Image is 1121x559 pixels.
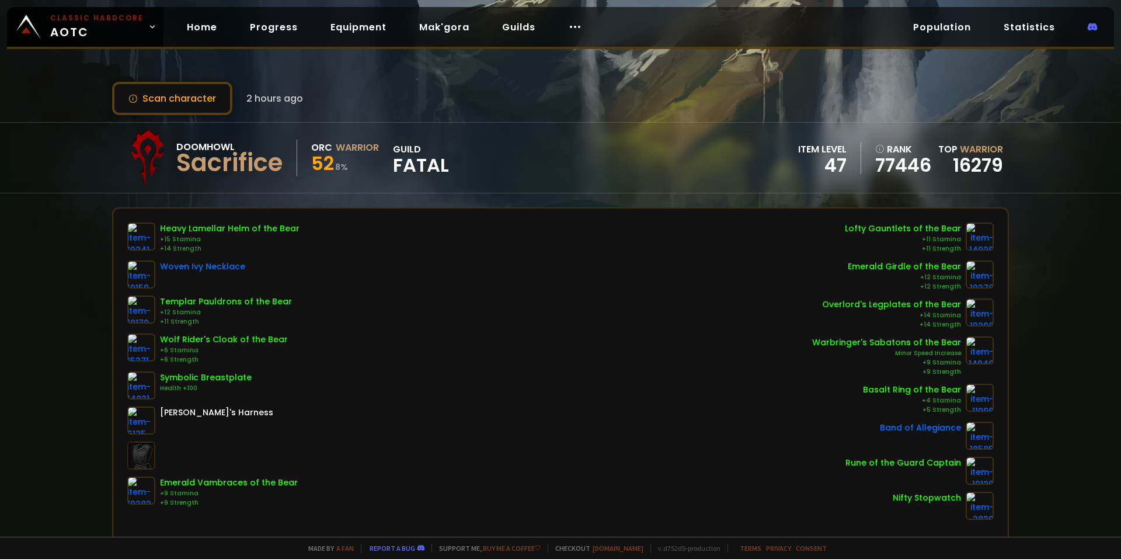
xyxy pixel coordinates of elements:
[740,544,761,553] a: Terms
[966,422,994,450] img: item-18585
[160,261,245,273] div: Woven Ivy Necklace
[848,273,961,282] div: +12 Stamina
[812,336,961,349] div: Warbringer's Sabatons of the Bear
[160,498,298,508] div: +9 Strength
[241,15,307,39] a: Progress
[160,308,292,317] div: +12 Stamina
[845,244,961,254] div: +11 Strength
[160,346,288,355] div: +6 Stamina
[176,140,283,154] div: Doomhowl
[50,13,144,41] span: AOTC
[812,367,961,377] div: +9 Strength
[127,223,155,251] img: item-10241
[875,142,931,157] div: rank
[301,544,354,553] span: Made by
[7,7,163,47] a: Classic HardcoreAOTC
[431,544,541,553] span: Support me,
[483,544,541,553] a: Buy me a coffee
[335,161,348,173] small: 8 %
[336,544,354,553] a: a fan
[311,140,332,155] div: Orc
[176,154,283,172] div: Sacrifice
[966,298,994,327] img: item-10208
[966,261,994,289] img: item-10278
[966,457,994,485] img: item-19120
[127,261,155,289] img: item-19159
[160,407,273,419] div: [PERSON_NAME]'s Harness
[393,142,449,174] div: guild
[863,405,961,415] div: +5 Strength
[127,407,155,435] img: item-6125
[822,311,961,320] div: +14 Stamina
[812,358,961,367] div: +9 Stamina
[798,157,847,174] div: 47
[160,317,292,327] div: +11 Strength
[127,334,155,362] img: item-15371
[160,296,292,308] div: Templar Pauldrons of the Bear
[966,492,994,520] img: item-2820
[880,422,961,434] div: Band of Allegiance
[593,544,643,553] a: [DOMAIN_NAME]
[953,152,1003,178] a: 16279
[160,334,288,346] div: Wolf Rider's Cloak of the Bear
[812,349,961,358] div: Minor Speed Increase
[548,544,643,553] span: Checkout
[160,244,300,254] div: +14 Strength
[966,223,994,251] img: item-14926
[966,336,994,364] img: item-14940
[766,544,791,553] a: Privacy
[177,15,227,39] a: Home
[845,457,961,469] div: Rune of the Guard Captain
[863,396,961,405] div: +4 Stamina
[160,489,298,498] div: +9 Stamina
[410,15,479,39] a: Mak'gora
[960,143,1003,156] span: Warrior
[938,142,1003,157] div: Top
[796,544,827,553] a: Consent
[845,223,961,235] div: Lofty Gauntlets of the Bear
[994,15,1064,39] a: Statistics
[50,13,144,23] small: Classic Hardcore
[246,91,303,106] span: 2 hours ago
[160,477,298,489] div: Emerald Vambraces of the Bear
[112,82,232,115] button: Scan character
[127,477,155,505] img: item-10282
[311,150,334,176] span: 52
[822,298,961,311] div: Overlord's Legplates of the Bear
[160,371,252,384] div: Symbolic Breastplate
[493,15,545,39] a: Guilds
[848,261,961,273] div: Emerald Girdle of the Bear
[127,371,155,400] img: item-14821
[336,140,379,155] div: Warrior
[160,384,252,393] div: Health +100
[160,223,300,235] div: Heavy Lamellar Helm of the Bear
[893,492,961,504] div: Nifty Stopwatch
[848,282,961,291] div: +12 Strength
[798,142,847,157] div: item level
[160,235,300,244] div: +15 Stamina
[966,384,994,412] img: item-11996
[863,384,961,396] div: Basalt Ring of the Bear
[650,544,720,553] span: v. d752d5 - production
[904,15,980,39] a: Population
[160,355,288,364] div: +6 Strength
[875,157,931,174] a: 77446
[393,157,449,174] span: Fatal
[370,544,415,553] a: Report a bug
[321,15,396,39] a: Equipment
[822,320,961,329] div: +14 Strength
[127,296,155,324] img: item-10170
[845,235,961,244] div: +11 Stamina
